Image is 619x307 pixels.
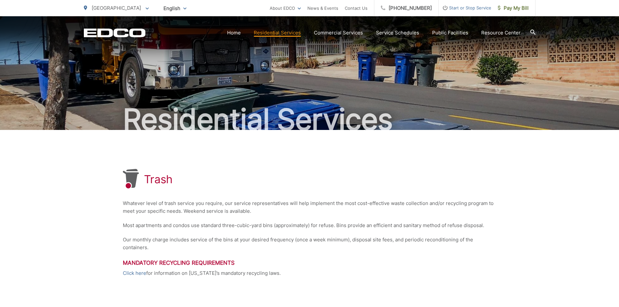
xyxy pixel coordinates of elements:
a: Residential Services [254,29,301,37]
a: EDCD logo. Return to the homepage. [84,28,146,37]
a: Home [227,29,241,37]
h3: Mandatory Recycling Requirements [123,260,496,266]
p: Our monthly charge includes service of the bins at your desired frequency (once a week minimum), ... [123,236,496,251]
a: News & Events [307,4,338,12]
a: Public Facilities [432,29,468,37]
h1: Trash [144,173,173,186]
a: Service Schedules [376,29,419,37]
a: Click here [123,269,146,277]
h2: Residential Services [84,103,535,136]
a: Contact Us [345,4,368,12]
p: for information on [US_STATE]’s mandatory recycling laws. [123,269,496,277]
p: Whatever level of trash service you require, our service representatives will help implement the ... [123,199,496,215]
span: Pay My Bill [498,4,529,12]
a: Commercial Services [314,29,363,37]
p: Most apartments and condos use standard three-cubic-yard bins (approximately) for refuse. Bins pr... [123,222,496,229]
span: [GEOGRAPHIC_DATA] [92,5,141,11]
a: Resource Center [481,29,521,37]
span: English [159,3,191,14]
a: About EDCO [270,4,301,12]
